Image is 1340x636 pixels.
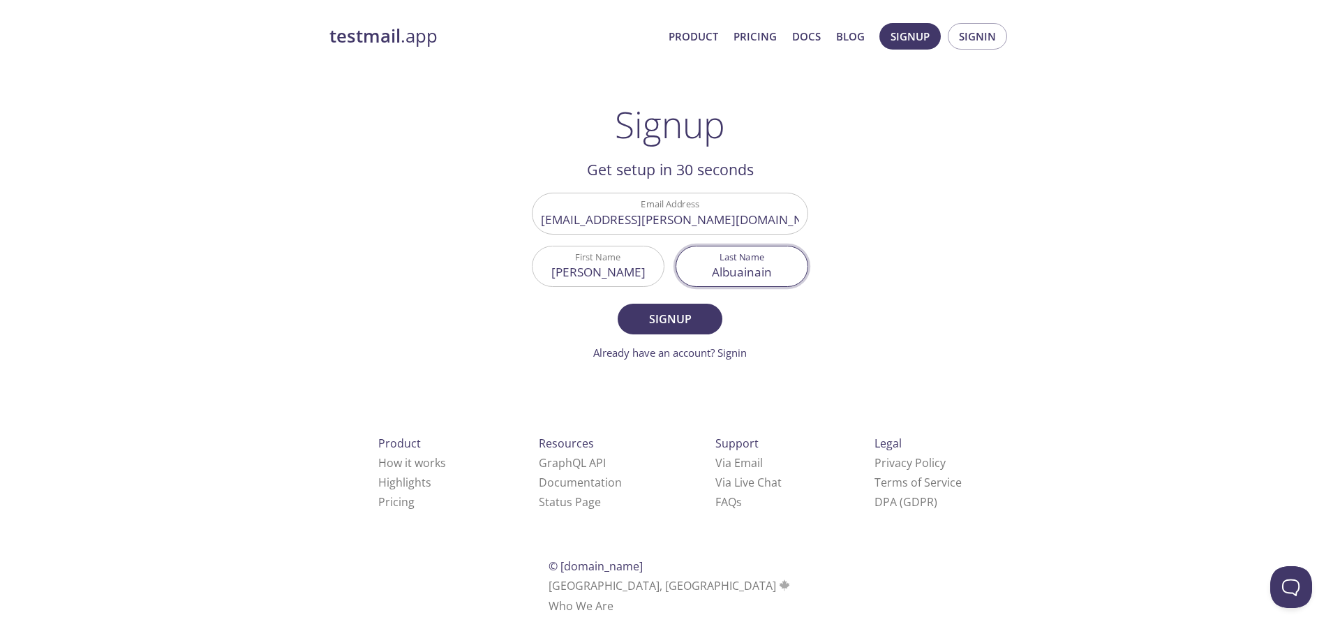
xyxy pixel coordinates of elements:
span: © [DOMAIN_NAME] [549,559,643,574]
a: Terms of Service [874,475,962,490]
a: Highlights [378,475,431,490]
span: Support [715,436,759,451]
a: Pricing [734,27,777,45]
iframe: Help Scout Beacon - Open [1270,566,1312,608]
a: Via Live Chat [715,475,782,490]
a: Status Page [539,494,601,510]
a: Blog [836,27,865,45]
a: How it works [378,455,446,471]
a: Product [669,27,718,45]
button: Signup [618,304,722,334]
span: Signin [959,27,996,45]
a: Pricing [378,494,415,510]
a: FAQ [715,494,742,510]
a: Via Email [715,455,763,471]
strong: testmail [329,24,401,48]
button: Signup [879,23,941,50]
a: DPA (GDPR) [874,494,937,510]
span: Legal [874,436,902,451]
a: Already have an account? Signin [593,346,747,360]
span: Signup [633,309,707,329]
span: [GEOGRAPHIC_DATA], [GEOGRAPHIC_DATA] [549,578,792,593]
a: testmail.app [329,24,657,48]
span: Signup [891,27,930,45]
a: Who We Are [549,598,613,614]
a: Privacy Policy [874,455,946,471]
a: Docs [792,27,821,45]
button: Signin [948,23,1007,50]
h2: Get setup in 30 seconds [532,158,808,182]
a: Documentation [539,475,622,490]
span: s [736,494,742,510]
span: Product [378,436,421,451]
span: Resources [539,436,594,451]
a: GraphQL API [539,455,606,471]
h1: Signup [615,103,725,145]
